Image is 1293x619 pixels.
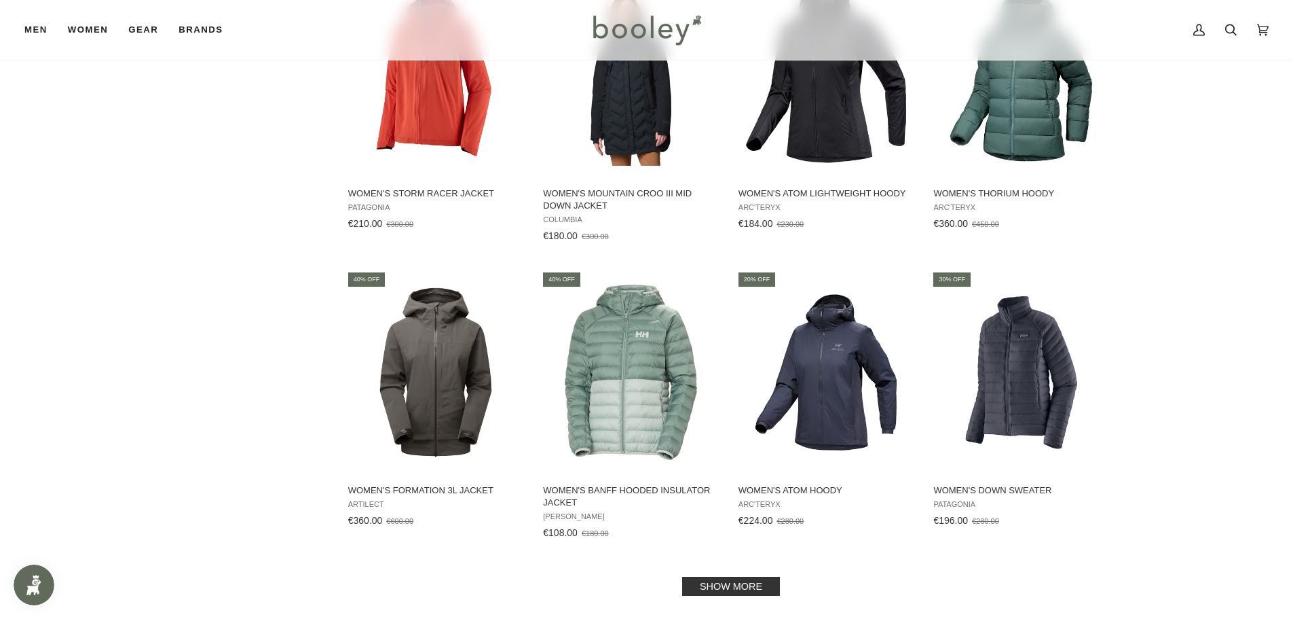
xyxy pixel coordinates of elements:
span: Women [68,23,108,37]
span: €230.00 [776,220,804,228]
span: €180.00 [543,230,578,241]
span: Women's Down Sweater [933,484,1109,497]
span: Brands [179,23,223,37]
span: €600.00 [386,517,413,525]
span: Women's Banff Hooded Insulator Jacket [543,484,719,509]
span: €360.00 [933,218,968,229]
span: Artilect [348,500,524,509]
span: Arc'teryx [933,203,1109,212]
span: Arc'teryx [738,500,914,509]
span: €180.00 [582,529,609,537]
span: €184.00 [738,218,773,229]
span: Patagonia [933,500,1109,509]
span: €300.00 [386,220,413,228]
a: Women's Down Sweater [931,270,1111,531]
iframe: Button to open loyalty program pop-up [14,565,54,605]
img: Artilect Women's Formation 3L Jacket Ash - Booley Galway [346,283,526,463]
span: Columbia [543,215,719,224]
span: Women's Atom Lightweight Hoody [738,188,914,200]
span: €280.00 [972,517,999,525]
a: Women's Formation 3L Jacket [346,270,526,531]
span: Gear [128,23,158,37]
span: Women's Atom Hoody [738,484,914,497]
span: €196.00 [933,515,968,526]
div: 40% off [348,272,386,287]
span: Women's Storm Racer Jacket [348,188,524,200]
span: Patagonia [348,203,524,212]
a: Women's Atom Hoody [736,270,916,531]
img: Patagonia Women's Down Sweater Smolder Blue - Booley Galway [931,283,1111,463]
div: 40% off [543,272,580,287]
div: 30% off [933,272,971,287]
a: Women's Banff Hooded Insulator Jacket [541,270,721,544]
span: €360.00 [348,515,383,526]
span: €210.00 [348,218,383,229]
span: €300.00 [582,232,609,241]
span: €280.00 [776,517,804,525]
span: €108.00 [543,527,578,538]
span: [PERSON_NAME] [543,512,719,521]
span: Women's Thorium Hoody [933,188,1109,200]
div: Pagination [348,581,1114,592]
a: Show more [682,577,780,596]
span: Arc'teryx [738,203,914,212]
span: Women's Mountain Croo III Mid Down Jacket [543,188,719,212]
div: 20% off [738,272,776,287]
img: Booley [587,10,706,50]
span: €224.00 [738,515,773,526]
img: Helly Hansen Women's Banff Hooded Insulator Jacket Green Mist / Cactus - Booley Galway [541,283,721,463]
span: Women's Formation 3L Jacket [348,484,524,497]
span: €450.00 [972,220,999,228]
span: Men [24,23,48,37]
